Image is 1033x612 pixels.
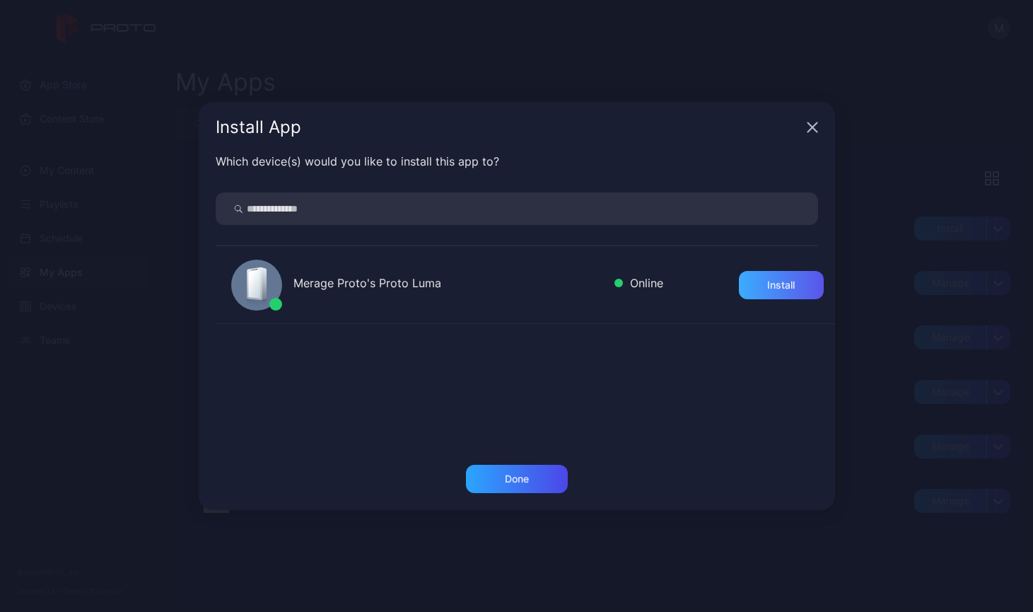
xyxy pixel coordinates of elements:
[505,473,529,485] div: Done
[614,275,663,295] div: Online
[216,153,818,170] div: Which device(s) would you like to install this app to?
[293,275,603,295] div: Merage Proto's Proto Luma
[216,119,801,136] div: Install App
[739,271,824,299] button: Install
[767,279,795,291] div: Install
[466,465,568,493] button: Done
